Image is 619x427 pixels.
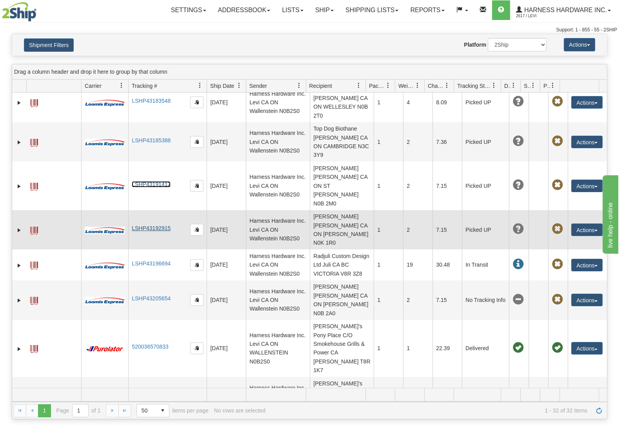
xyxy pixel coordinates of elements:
span: Shipment Issues [524,82,530,90]
button: Actions [571,223,603,236]
td: [DATE] [207,320,246,377]
a: Expand [15,296,23,304]
a: Tracking # filter column settings [193,79,207,92]
a: Expand [15,345,23,353]
span: Packages [369,82,385,90]
button: Actions [571,294,603,306]
span: items per page [136,404,209,417]
a: Shipping lists [339,0,404,20]
td: [PERSON_NAME]'s Pony Place C/O Smokehouse Grills & Power CA [PERSON_NAME] T8R 1K7 [310,320,374,377]
td: 1 [374,162,403,210]
span: 2617 / Levi [516,12,575,20]
td: In Transit [462,249,509,280]
img: 30 - Loomis Express [85,226,125,234]
a: LSHP43205654 [132,295,171,302]
div: grid grouping header [12,64,607,80]
td: 24.17 [432,377,462,425]
td: Harness Hardware Inc. Levi CA ON Wallenstein N0B2S0 [246,280,310,320]
button: Copy to clipboard [190,96,203,108]
td: Radjuli Custom Design Ltd Juli CA BC VICTORIA V8R 3Z8 [310,249,374,280]
td: 2 [403,280,432,320]
span: Ship Date [210,82,234,90]
td: Delivered [462,320,509,377]
button: Actions [571,259,603,271]
a: Delivery Status filter column settings [507,79,520,92]
span: Pickup Not Assigned [552,223,563,234]
span: Page sizes drop down [136,404,169,417]
td: 2 [403,122,432,162]
button: Copy to clipboard [190,259,203,271]
a: Label [30,135,38,148]
a: Label [30,179,38,192]
a: Shipment Issues filter column settings [526,79,540,92]
span: Recipient [309,82,332,90]
td: [PERSON_NAME] [PERSON_NAME] CA ON [PERSON_NAME] N0K 1R0 [310,210,374,250]
a: Expand [15,262,23,269]
a: Ship Date filter column settings [232,79,246,92]
td: 1 [374,320,403,377]
td: No Tracking Info [462,280,509,320]
iframe: chat widget [601,173,618,253]
td: [PERSON_NAME] [PERSON_NAME] CA ON ST [PERSON_NAME] N0B 2M0 [310,162,374,210]
a: Packages filter column settings [381,79,395,92]
button: Copy to clipboard [190,136,203,148]
a: Charge filter column settings [440,79,454,92]
img: 30 - Loomis Express [85,99,125,107]
a: 520036570833 [132,343,168,350]
a: LSHP43192915 [132,225,171,231]
button: Copy to clipboard [190,224,203,236]
td: Picked UP [462,83,509,122]
span: Pickup Successfully created [552,342,563,353]
span: Pickup Not Assigned [552,96,563,107]
td: 30.48 [432,249,462,280]
span: No Tracking Info [512,294,523,305]
span: Pickup Status [543,82,550,90]
td: [DATE] [207,83,246,122]
span: Carrier [85,82,102,90]
img: 30 - Loomis Express [85,182,125,190]
td: [DATE] [207,377,246,425]
span: On time [512,342,523,353]
span: Tracking Status [457,82,491,90]
td: 2 [403,162,432,210]
a: Carrier filter column settings [115,79,128,92]
td: [DATE] [207,280,246,320]
td: 4 [403,83,432,122]
td: Harness Hardware Inc. Levi CA ON Wallenstein N0B2S0 [246,210,310,250]
label: Platform [464,41,486,49]
button: Copy to clipboard [190,342,203,354]
td: Harness Hardware Inc. Levi CA ON Wallenstein N0B2S0 [246,249,310,280]
td: 7.36 [432,122,462,162]
button: Copy to clipboard [190,294,203,306]
td: 7.15 [432,162,462,210]
td: Martatch Attachments [PERSON_NAME] CA ON WELLESLEY N0B 2T0 [310,83,374,122]
a: LSHP43185388 [132,137,171,144]
td: [DATE] [207,162,246,210]
a: Weight filter column settings [411,79,424,92]
input: Page 1 [73,404,88,417]
td: Picked UP [462,210,509,250]
img: logo2617.jpg [2,2,36,22]
a: Reports [404,0,450,20]
td: 1 [374,249,403,280]
button: Actions [571,136,603,148]
td: [DATE] [207,210,246,250]
td: 8.09 [432,83,462,122]
span: Page of 1 [56,404,101,417]
td: 2 [403,210,432,250]
a: Expand [15,226,23,234]
td: 1 [403,320,432,377]
td: Harness Hardware Inc. Levi CA ON Wallenstein N0B2S0 [246,83,310,122]
span: Harness Hardware Inc. [522,7,607,13]
img: 30 - Loomis Express [85,138,125,146]
td: 7.15 [432,210,462,250]
img: 11 - Purolator [85,346,125,352]
td: 22.39 [432,320,462,377]
a: Ship [309,0,339,20]
td: [PERSON_NAME]'s Harness & Saddlery [PERSON_NAME] CA [PERSON_NAME] T0B 4A0 [310,377,374,425]
a: Label [30,293,38,306]
span: Pickup Not Assigned [552,259,563,270]
a: Expand [15,182,23,190]
a: Pickup Status filter column settings [546,79,559,92]
a: LSHP43196694 [132,260,171,267]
